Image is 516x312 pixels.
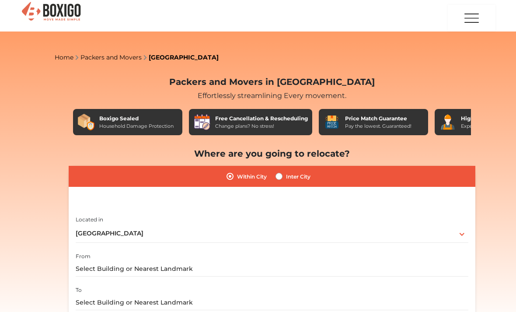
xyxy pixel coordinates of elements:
div: Effortlessly streamlining Every movement. [69,91,475,101]
label: To [76,286,82,294]
label: Located in [76,216,103,224]
img: Boxigo [21,1,82,22]
img: Price Match Guarantee [323,113,341,131]
a: Home [55,53,73,61]
img: Highly Trained Professionals [439,113,457,131]
input: Select Building or Nearest Landmark [76,261,468,277]
div: Free Cancellation & Rescheduling [215,115,308,123]
label: From [76,252,91,260]
h2: Where are you going to relocate? [69,148,475,159]
div: Price Match Guarantee [345,115,411,123]
h2: Packers and Movers in [GEOGRAPHIC_DATA] [69,77,475,87]
label: Within City [237,171,267,182]
label: Inter City [286,171,310,182]
input: Select Building or Nearest Landmark [76,295,468,310]
a: [GEOGRAPHIC_DATA] [149,53,219,61]
span: [GEOGRAPHIC_DATA] [76,229,143,237]
div: Change plans? No stress! [215,123,308,130]
div: Household Damage Protection [99,123,174,130]
img: Free Cancellation & Rescheduling [193,113,211,131]
img: menu [463,5,481,31]
div: Boxigo Sealed [99,115,174,123]
a: Packers and Movers [80,53,142,61]
div: Pay the lowest. Guaranteed! [345,123,411,130]
img: Boxigo Sealed [77,113,95,131]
